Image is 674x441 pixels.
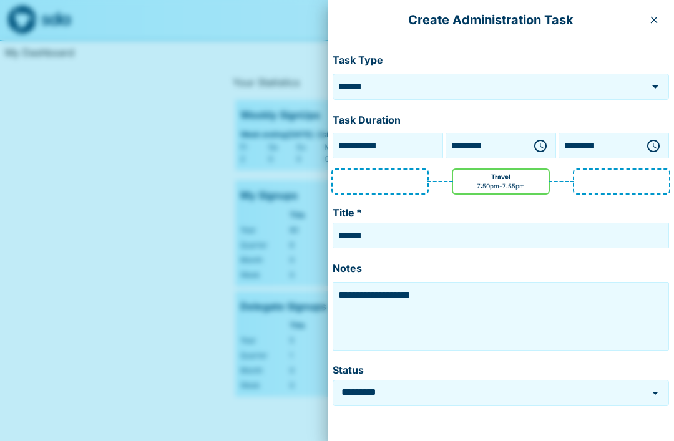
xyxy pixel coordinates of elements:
[562,136,636,155] input: Choose time, selected time is 7:55 PM
[491,172,510,182] p: Travel
[333,261,669,277] p: Notes
[333,52,669,69] p: Task Type
[338,10,644,30] p: Create Administration Task
[336,136,440,155] input: Choose date, selected date is 13 Sep 2025
[333,206,669,220] label: Title
[449,136,523,155] input: Choose time, selected time is 7:50 PM
[647,78,664,95] button: Open
[333,363,669,377] label: Status
[333,112,669,128] p: Task Duration
[647,384,664,402] button: Open
[477,182,525,191] p: 7:50pm - 7:55pm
